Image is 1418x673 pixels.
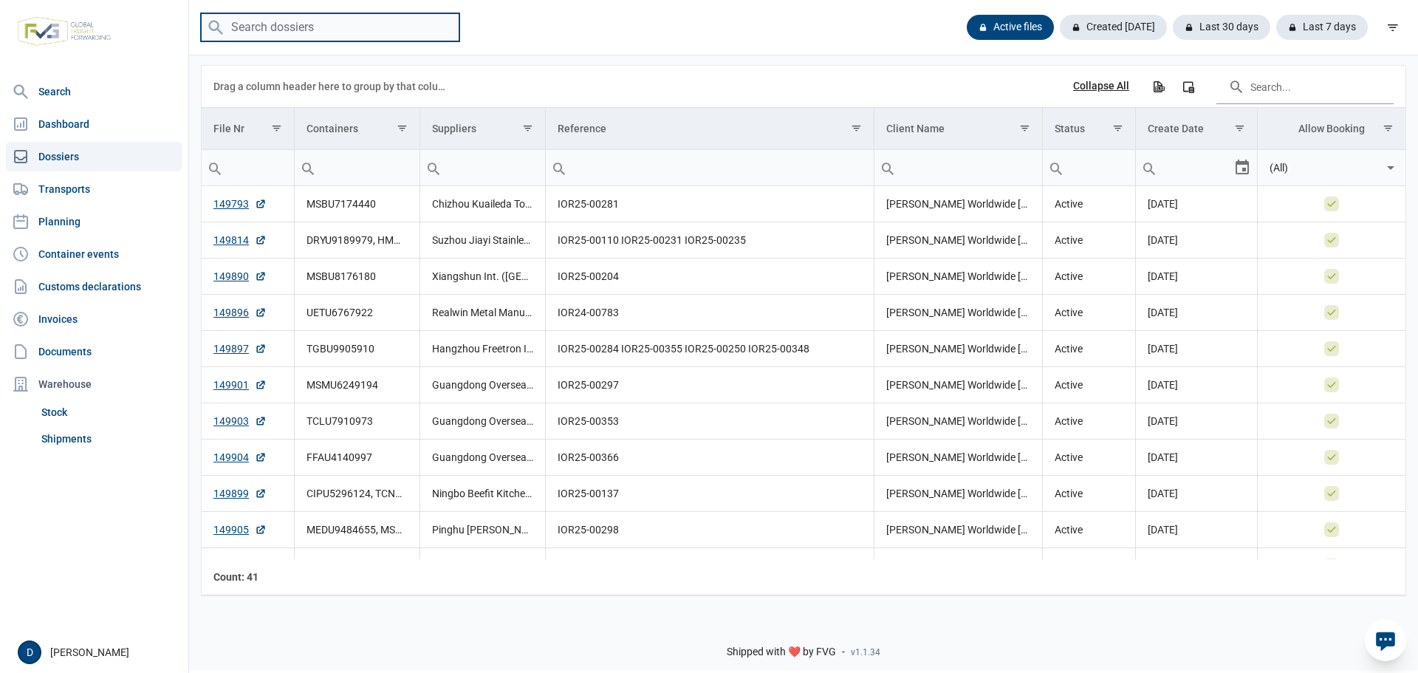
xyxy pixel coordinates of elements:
[1042,295,1135,331] td: Active
[1383,123,1394,134] span: Show filter options for column 'Allow Booking'
[1042,108,1135,150] td: Column Status
[295,150,420,186] td: Filter cell
[546,440,874,476] td: IOR25-00366
[35,399,182,426] a: Stock
[1258,150,1405,186] td: Filter cell
[1042,403,1135,440] td: Active
[874,403,1042,440] td: [PERSON_NAME] Worldwide [GEOGRAPHIC_DATA]
[420,108,546,150] td: Column Suppliers
[1148,307,1178,318] span: [DATE]
[1135,108,1258,150] td: Column Create Date
[546,186,874,222] td: IOR25-00281
[874,331,1042,367] td: [PERSON_NAME] Worldwide [GEOGRAPHIC_DATA]
[886,123,945,134] div: Client Name
[874,186,1042,222] td: [PERSON_NAME] Worldwide [GEOGRAPHIC_DATA]
[546,367,874,403] td: IOR25-00297
[295,331,420,367] td: TGBU9905910
[295,548,420,584] td: TCNU2460058
[546,108,874,150] td: Column Reference
[201,13,459,42] input: Search dossiers
[295,108,420,150] td: Column Containers
[295,367,420,403] td: MSMU6249194
[18,640,41,664] div: D
[874,295,1042,331] td: [PERSON_NAME] Worldwide [GEOGRAPHIC_DATA]
[213,486,267,501] a: 149899
[6,272,182,301] a: Customs declarations
[874,222,1042,259] td: [PERSON_NAME] Worldwide [GEOGRAPHIC_DATA]
[546,259,874,295] td: IOR25-00204
[546,150,874,185] input: Filter cell
[6,239,182,269] a: Container events
[1136,150,1234,185] input: Filter cell
[1173,15,1270,40] div: Last 30 days
[213,378,267,392] a: 149901
[1148,415,1178,427] span: [DATE]
[1042,548,1135,584] td: Active
[1216,69,1394,104] input: Search in the data grid
[6,337,182,366] a: Documents
[1145,73,1171,100] div: Export all data to Excel
[1042,222,1135,259] td: Active
[1380,14,1406,41] div: filter
[874,512,1042,548] td: [PERSON_NAME] Worldwide [GEOGRAPHIC_DATA]
[874,440,1042,476] td: [PERSON_NAME] Worldwide [GEOGRAPHIC_DATA]
[202,108,295,150] td: Column File Nr
[1055,123,1085,134] div: Status
[1042,440,1135,476] td: Active
[295,440,420,476] td: FFAU4140997
[874,367,1042,403] td: [PERSON_NAME] Worldwide [GEOGRAPHIC_DATA]
[522,123,533,134] span: Show filter options for column 'Suppliers'
[546,150,572,185] div: Search box
[420,150,546,186] td: Filter cell
[1043,150,1069,185] div: Search box
[295,150,419,185] input: Filter cell
[420,403,546,440] td: Guangdong Overseas Chinese Enterprises Co., Ltd.
[1148,198,1178,210] span: [DATE]
[420,512,546,548] td: Pinghu [PERSON_NAME] Baby Carrier Co., Ltd.
[842,646,845,659] span: -
[6,304,182,334] a: Invoices
[213,522,267,537] a: 149905
[1148,524,1178,536] span: [DATE]
[1042,331,1135,367] td: Active
[1175,73,1202,100] div: Column Chooser
[1276,15,1368,40] div: Last 7 days
[1042,259,1135,295] td: Active
[546,476,874,512] td: IOR25-00137
[1043,150,1135,185] input: Filter cell
[1148,343,1178,355] span: [DATE]
[874,548,1042,584] td: [PERSON_NAME] Worldwide [GEOGRAPHIC_DATA]
[213,305,267,320] a: 149896
[295,222,420,259] td: DRYU9189979, HMMU6056692, KOCU4246426
[420,548,546,584] td: Zhejiang Jiajia Ride-on Co., Ltd.
[420,150,447,185] div: Search box
[420,367,546,403] td: Guangdong Overseas Chinese Enterprises Co., Ltd.
[1112,123,1123,134] span: Show filter options for column 'Status'
[271,123,282,134] span: Show filter options for column 'File Nr'
[546,150,874,186] td: Filter cell
[1148,451,1178,463] span: [DATE]
[546,403,874,440] td: IOR25-00353
[874,259,1042,295] td: [PERSON_NAME] Worldwide [GEOGRAPHIC_DATA]
[1148,234,1178,246] span: [DATE]
[6,77,182,106] a: Search
[213,558,267,573] a: 149906
[1019,123,1030,134] span: Show filter options for column 'Client Name'
[1073,80,1129,93] div: Collapse All
[1258,108,1405,150] td: Column Allow Booking
[420,476,546,512] td: Ningbo Beefit Kitchenware Co., Ltd.
[1148,488,1178,499] span: [DATE]
[35,426,182,452] a: Shipments
[1233,150,1251,185] div: Select
[420,259,546,295] td: Xiangshun Int. (Hong Kong) Trading Co., Ltd.
[1042,512,1135,548] td: Active
[1382,150,1400,185] div: Select
[213,414,267,428] a: 149903
[6,174,182,204] a: Transports
[546,331,874,367] td: IOR25-00284 IOR25-00355 IOR25-00250 IOR25-00348
[295,476,420,512] td: CIPU5296124, TCNU5060564, TLLU7707732, TXGU7963037
[851,123,862,134] span: Show filter options for column 'Reference'
[420,295,546,331] td: Realwin Metal Manufacture Company Ltd.
[851,646,880,658] span: v1.1.34
[213,570,283,584] div: File Nr Count: 41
